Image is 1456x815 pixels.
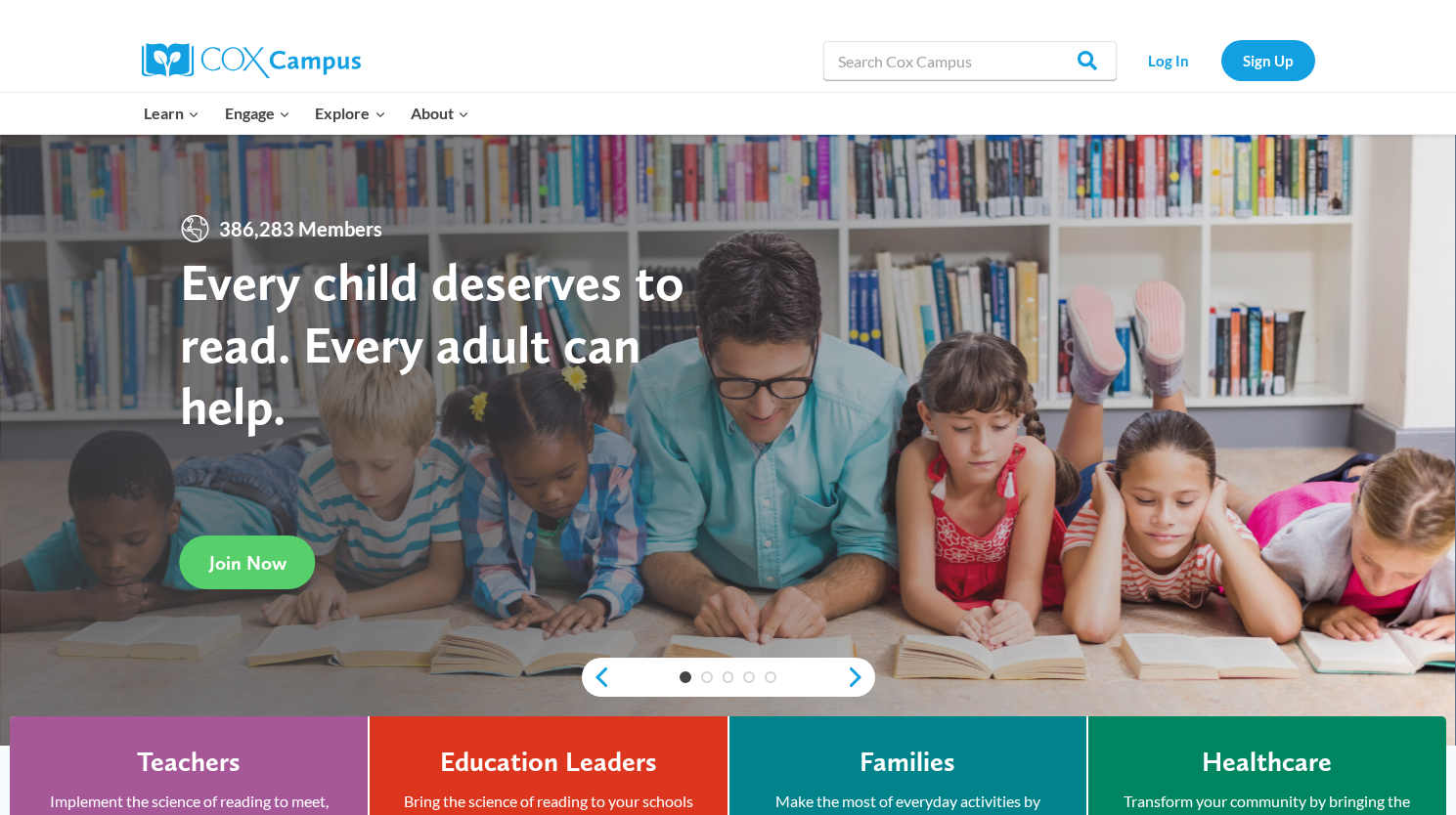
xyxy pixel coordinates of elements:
span: Join Now [209,551,287,575]
h4: Teachers [137,746,241,779]
a: Sign Up [1221,40,1315,80]
span: 386,283 Members [211,213,390,244]
img: Cox Campus [142,43,361,78]
input: Search Cox Campus [823,41,1117,80]
span: Explore [315,101,385,126]
a: 1 [680,671,691,683]
a: Join Now [180,536,316,589]
a: 5 [765,671,776,683]
nav: Secondary Navigation [1126,40,1315,80]
div: content slider buttons [582,658,875,697]
a: 3 [723,671,734,683]
strong: Every child deserves to read. Every adult can help. [180,250,684,437]
a: 4 [743,671,755,683]
h4: Healthcare [1202,746,1332,779]
a: 2 [701,671,713,683]
a: Log In [1126,40,1212,80]
h4: Families [860,746,955,779]
span: Learn [144,101,199,126]
nav: Primary Navigation [132,93,482,134]
h4: Education Leaders [440,746,657,779]
span: About [411,101,469,126]
a: next [846,665,875,689]
a: previous [582,665,611,689]
span: Engage [225,101,290,126]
